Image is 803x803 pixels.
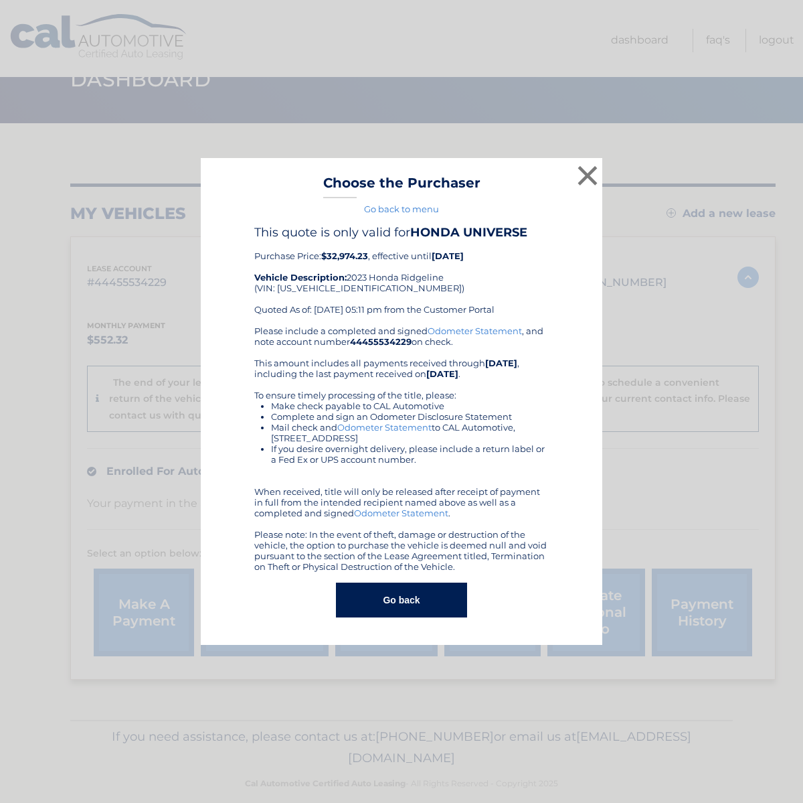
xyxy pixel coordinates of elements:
button: × [574,162,601,189]
li: Complete and sign an Odometer Disclosure Statement [271,411,549,422]
h4: This quote is only valid for [254,225,549,240]
b: $32,974.23 [321,250,368,261]
a: Go back to menu [364,204,439,214]
div: Please include a completed and signed , and note account number on check. This amount includes al... [254,325,549,572]
b: [DATE] [432,250,464,261]
li: Make check payable to CAL Automotive [271,400,549,411]
div: Purchase Price: , effective until 2023 Honda Ridgeline (VIN: [US_VEHICLE_IDENTIFICATION_NUMBER]) ... [254,225,549,325]
a: Odometer Statement [354,508,448,518]
a: Odometer Statement [428,325,522,336]
strong: Vehicle Description: [254,272,347,283]
h3: Choose the Purchaser [323,175,480,198]
b: HONDA UNIVERSE [410,225,527,240]
li: Mail check and to CAL Automotive, [STREET_ADDRESS] [271,422,549,443]
b: [DATE] [426,368,458,379]
li: If you desire overnight delivery, please include a return label or a Fed Ex or UPS account number. [271,443,549,465]
button: Go back [336,583,466,617]
b: 44455534229 [350,336,412,347]
a: Odometer Statement [337,422,432,433]
b: [DATE] [485,358,517,368]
